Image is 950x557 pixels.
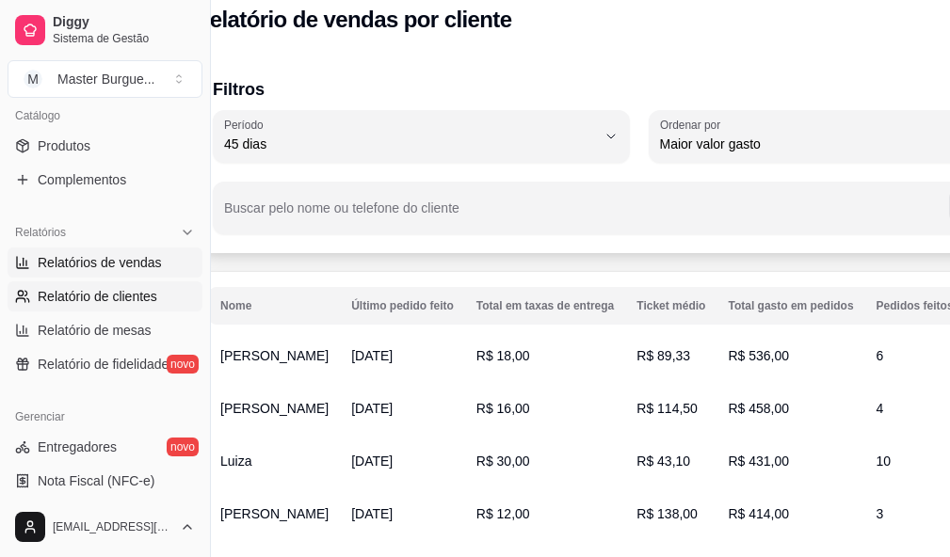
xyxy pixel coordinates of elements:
span: Nota Fiscal (NFC-e) [38,471,154,490]
label: Ordenar por [660,117,727,133]
span: R$ 431,00 [728,454,789,469]
a: Complementos [8,165,202,195]
a: Relatórios de vendas [8,247,202,278]
span: Relatório de mesas [38,321,152,340]
span: [PERSON_NAME] [220,348,329,363]
span: 45 dias [224,135,596,153]
span: [DATE] [351,454,393,469]
a: Relatório de fidelidadenovo [8,349,202,379]
span: R$ 16,00 [476,401,530,416]
span: R$ 30,00 [476,454,530,469]
span: [DATE] [351,401,393,416]
span: Relatório de fidelidade [38,355,169,374]
span: [EMAIL_ADDRESS][DOMAIN_NAME] [53,519,172,534]
span: Produtos [38,136,90,155]
th: Nome [209,287,340,325]
div: Master Burgue ... [57,70,155,88]
th: Ticket médio [625,287,717,325]
span: 6 [877,348,884,363]
div: Catálogo [8,101,202,131]
label: Período [224,117,269,133]
a: Relatório de mesas [8,315,202,345]
span: R$ 458,00 [728,401,789,416]
span: R$ 89,33 [636,348,690,363]
th: Total gasto em pedidos [717,287,864,325]
span: [PERSON_NAME] [220,506,329,521]
span: Sistema de Gestão [53,31,195,46]
button: [EMAIL_ADDRESS][DOMAIN_NAME] [8,504,202,549]
span: Diggy [53,14,195,31]
button: Período45 dias [213,110,630,163]
th: Total em taxas de entrega [465,287,626,325]
span: Relatórios de vendas [38,253,162,272]
a: DiggySistema de Gestão [8,8,202,53]
span: [DATE] [351,348,393,363]
a: Produtos [8,131,202,161]
span: R$ 536,00 [728,348,789,363]
span: 4 [877,401,884,416]
a: Entregadoresnovo [8,432,202,462]
span: R$ 414,00 [728,506,789,521]
span: R$ 43,10 [636,454,690,469]
button: Select a team [8,60,202,98]
span: Relatórios [15,225,66,240]
span: R$ 12,00 [476,506,530,521]
span: R$ 114,50 [636,401,698,416]
div: Gerenciar [8,402,202,432]
span: M [24,70,42,88]
span: Relatório de clientes [38,287,157,306]
span: [DATE] [351,506,393,521]
th: Último pedido feito [340,287,465,325]
span: R$ 138,00 [636,506,698,521]
input: Buscar pelo nome ou telefone do cliente [224,206,949,225]
h2: Relatório de vendas por cliente [194,5,512,35]
span: Entregadores [38,438,117,456]
a: Relatório de clientes [8,281,202,311]
span: Luiza [220,454,251,469]
span: [PERSON_NAME] [220,401,329,416]
a: Nota Fiscal (NFC-e) [8,466,202,496]
span: Complementos [38,170,126,189]
span: R$ 18,00 [476,348,530,363]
